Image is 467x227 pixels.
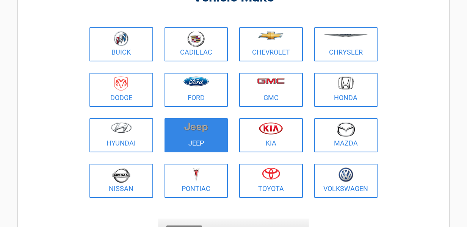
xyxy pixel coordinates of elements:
a: Jeep [165,118,228,152]
img: buick [114,31,129,46]
img: honda [338,77,354,90]
img: nissan [112,168,130,183]
img: dodge [114,77,128,91]
img: toyota [262,168,280,180]
img: ford [183,77,209,86]
a: Toyota [239,164,303,198]
img: chrysler [323,34,369,37]
a: Volkswagen [314,164,378,198]
img: cadillac [187,31,205,47]
a: Mazda [314,118,378,152]
img: jeep [184,122,208,133]
img: gmc [257,78,285,84]
img: volkswagen [338,168,353,182]
img: chevrolet [258,31,284,40]
a: Dodge [89,73,153,107]
a: Buick [89,27,153,61]
a: Pontiac [165,164,228,198]
a: Cadillac [165,27,228,61]
img: kia [259,122,283,135]
a: Chevrolet [239,27,303,61]
a: Honda [314,73,378,107]
img: hyundai [111,122,132,133]
a: Chrysler [314,27,378,61]
a: Kia [239,118,303,152]
img: mazda [336,122,355,137]
a: Nissan [89,164,153,198]
a: GMC [239,73,303,107]
img: pontiac [192,168,200,182]
a: Hyundai [89,118,153,152]
a: Ford [165,73,228,107]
